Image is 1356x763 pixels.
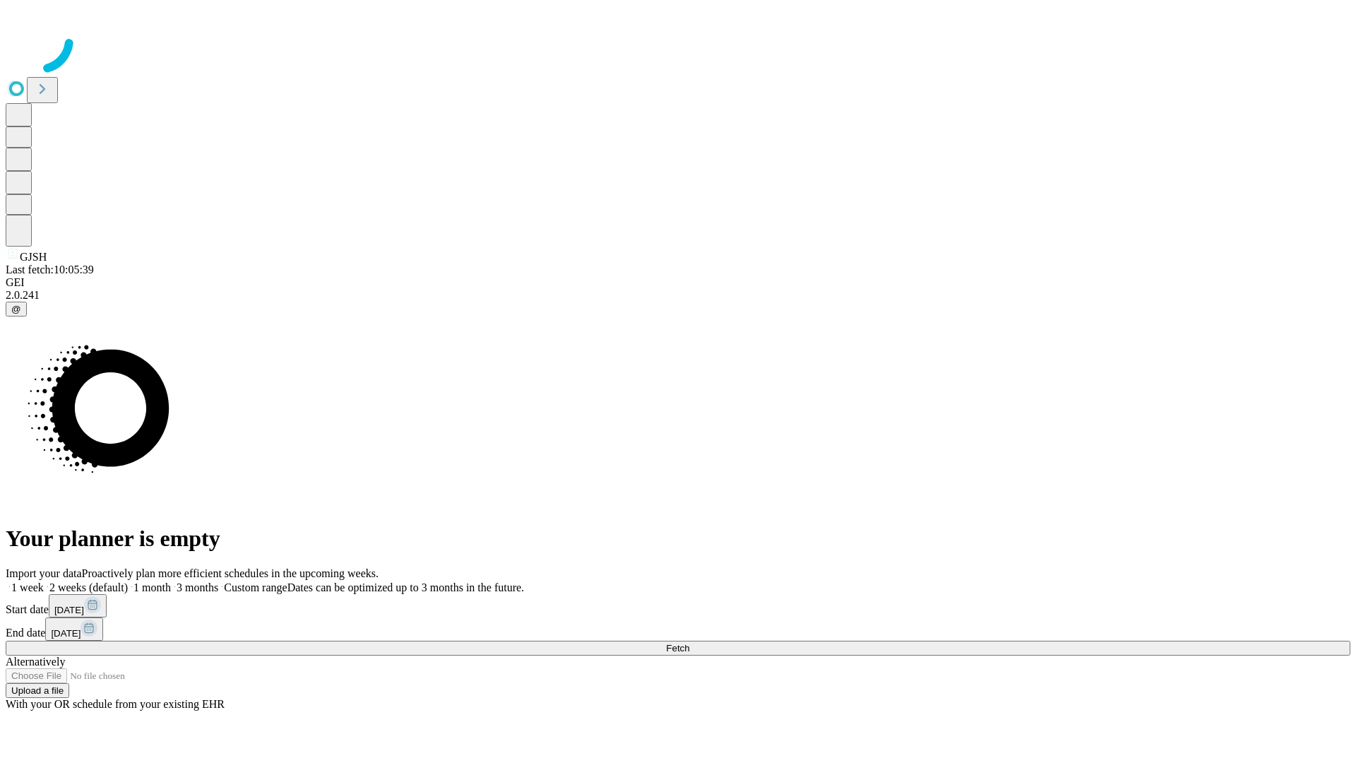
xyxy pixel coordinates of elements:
[6,683,69,698] button: Upload a file
[287,581,524,593] span: Dates can be optimized up to 3 months in the future.
[6,302,27,317] button: @
[6,641,1350,656] button: Fetch
[82,567,379,579] span: Proactively plan more efficient schedules in the upcoming weeks.
[11,304,21,314] span: @
[133,581,171,593] span: 1 month
[6,594,1350,617] div: Start date
[6,698,225,710] span: With your OR schedule from your existing EHR
[6,264,94,276] span: Last fetch: 10:05:39
[666,643,689,653] span: Fetch
[6,656,65,668] span: Alternatively
[6,617,1350,641] div: End date
[49,594,107,617] button: [DATE]
[51,628,81,639] span: [DATE]
[49,581,128,593] span: 2 weeks (default)
[45,617,103,641] button: [DATE]
[11,581,44,593] span: 1 week
[6,276,1350,289] div: GEI
[224,581,287,593] span: Custom range
[6,526,1350,552] h1: Your planner is empty
[54,605,84,615] span: [DATE]
[20,251,47,263] span: GJSH
[6,289,1350,302] div: 2.0.241
[6,567,82,579] span: Import your data
[177,581,218,593] span: 3 months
